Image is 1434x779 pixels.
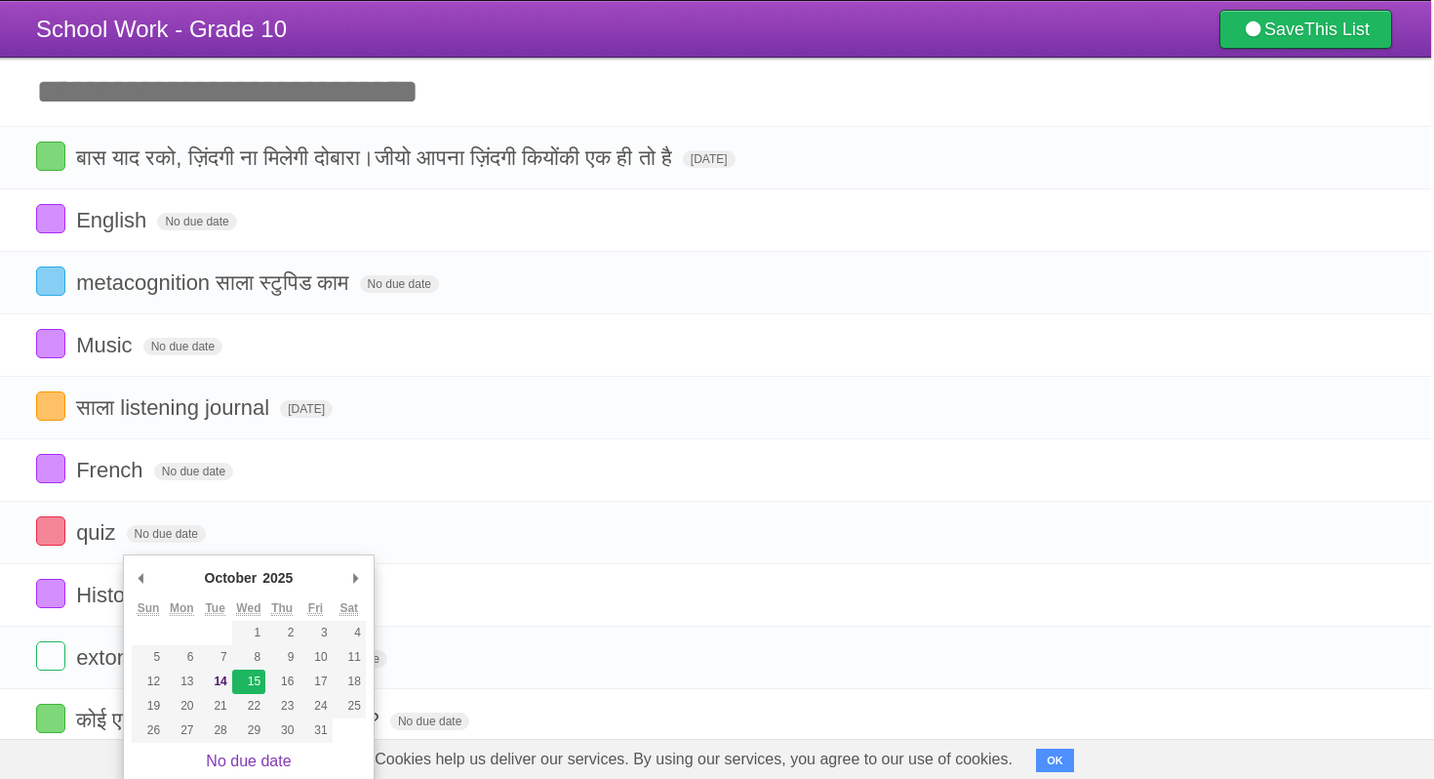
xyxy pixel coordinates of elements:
button: 3 [299,621,332,645]
button: 5 [132,645,165,670]
span: साला listening journal [76,395,274,420]
a: SaveThis List [1219,10,1392,49]
button: 8 [232,645,265,670]
button: 15 [232,670,265,694]
abbr: Friday [308,601,323,616]
div: October [202,563,260,593]
span: School Work - Grade 10 [36,16,287,42]
button: 26 [132,718,165,743]
button: 11 [333,645,366,670]
span: No due date [360,275,439,293]
span: metacognition साला स्टुपिड काम [76,270,353,295]
div: 2025 [259,563,296,593]
abbr: Saturday [339,601,358,616]
span: [DATE] [280,400,333,418]
abbr: Wednesday [236,601,260,616]
span: History [76,583,147,607]
label: Done [36,204,65,233]
span: कोई एक्सटेंशन ऑपोर्ट्यूनिटीज़ करना है? [76,708,384,732]
b: This List [1304,20,1370,39]
button: 10 [299,645,332,670]
label: Done [36,516,65,546]
button: 2 [265,621,299,645]
label: Done [36,454,65,483]
label: Done [36,391,65,421]
button: 13 [165,670,198,694]
button: 30 [265,718,299,743]
button: Next Month [346,563,366,593]
abbr: Sunday [138,601,160,616]
label: Done [36,266,65,296]
button: 21 [199,694,232,718]
button: 31 [299,718,332,743]
label: Done [36,142,65,171]
label: Done [36,329,65,358]
span: [DATE] [683,150,736,168]
span: French [76,458,147,482]
span: Music [76,333,137,357]
button: 18 [333,670,366,694]
label: Done [36,704,65,733]
abbr: Monday [170,601,194,616]
button: 6 [165,645,198,670]
a: No due date [206,753,291,769]
button: 9 [265,645,299,670]
span: extonsion opportonities [76,645,301,670]
span: No due date [154,463,233,480]
abbr: Thursday [271,601,293,616]
span: English [76,208,151,232]
button: OK [1036,749,1074,772]
label: Done [36,641,65,671]
label: Done [36,579,65,608]
button: 4 [333,621,366,645]
button: 28 [199,718,232,743]
button: 20 [165,694,198,718]
span: quiz [76,520,120,545]
span: No due date [390,713,469,730]
button: 19 [132,694,165,718]
abbr: Tuesday [205,601,224,616]
span: No due date [143,338,222,355]
button: 29 [232,718,265,743]
button: 25 [333,694,366,718]
button: 16 [265,670,299,694]
button: 7 [199,645,232,670]
button: 14 [199,670,232,694]
span: Cookies help us deliver our services. By using our services, you agree to our use of cookies. [355,740,1032,779]
button: 12 [132,670,165,694]
span: बास याद रको, ज़िंदगी ना मिलेगी दोबारा।जीयो आपना ज़िंदगी कियोंकी एक ही तो है [76,145,677,170]
span: No due date [157,213,236,230]
button: 1 [232,621,265,645]
button: 23 [265,694,299,718]
button: Previous Month [132,563,151,593]
button: 27 [165,718,198,743]
button: 22 [232,694,265,718]
button: 24 [299,694,332,718]
button: 17 [299,670,332,694]
span: No due date [127,525,206,543]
